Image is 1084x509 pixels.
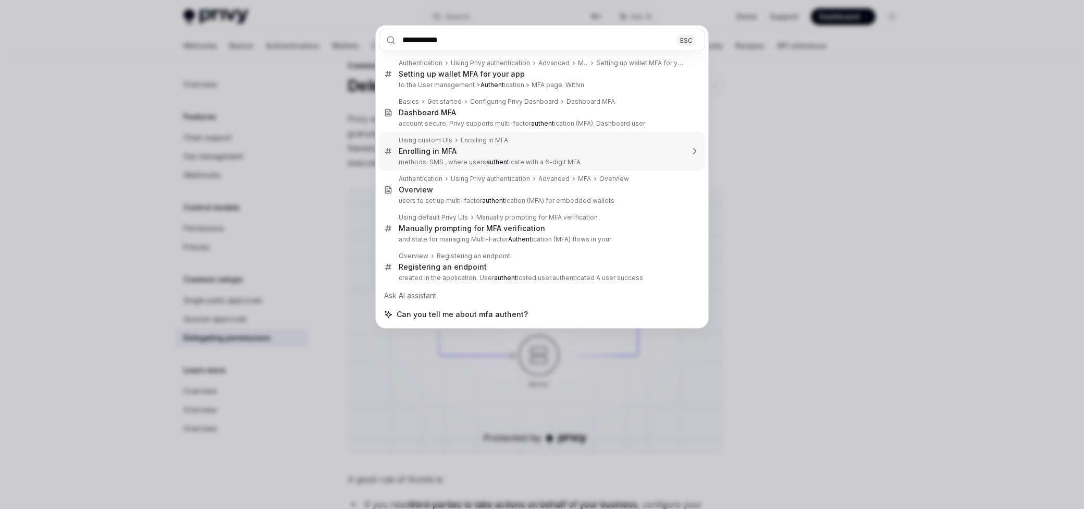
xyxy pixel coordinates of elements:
[482,197,505,204] b: authent
[427,98,462,106] div: Get started
[538,59,570,67] div: Advanced
[531,119,554,127] b: authent
[399,81,683,89] p: to the User management > ication > MFA page. Within
[399,262,487,272] div: Registering an endpoint
[486,158,509,166] b: authent
[399,136,452,144] div: Using custom UIs
[399,98,419,106] div: Basics
[677,34,696,45] div: ESC
[399,235,683,244] p: and state for managing Multi-Factor ication (MFA) flows in your
[461,136,508,144] div: Enrolling in MFA
[476,213,598,222] div: Manually prompting for MFA verification
[399,158,683,166] p: methods: SMS , where users icate with a 6-digit MFA
[494,274,517,282] b: authent
[437,252,510,260] div: Registering an endpoint
[399,147,457,156] div: Enrolling in MFA
[399,197,683,205] p: users to set up multi-factor ication (MFA) for embedded wallets
[379,286,705,305] div: Ask AI assistant
[399,252,428,260] div: Overview
[599,175,629,183] div: Overview
[397,309,528,320] span: Can you tell me about mfa authent?
[399,59,442,67] div: Authentication
[399,175,442,183] div: Authentication
[399,274,683,282] p: created in the application. User icated user.authenticated A user success
[508,235,532,243] b: Authent
[596,59,683,67] div: Setting up wallet MFA for your app
[399,224,545,233] div: Manually prompting for MFA verification
[399,69,525,79] div: Setting up wallet MFA for your app
[566,98,615,106] div: Dashboard MFA
[451,59,530,67] div: Using Privy authentication
[399,108,456,117] div: Dashboard MFA
[578,59,588,67] div: MFA
[578,175,591,183] div: MFA
[399,119,683,128] p: account secure, Privy supports multi-factor ication (MFA). Dashboard user
[399,213,468,222] div: Using default Privy UIs
[481,81,504,89] b: Authent
[470,98,558,106] div: Configuring Privy Dashboard
[538,175,570,183] div: Advanced
[399,185,433,195] div: Overview
[451,175,530,183] div: Using Privy authentication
